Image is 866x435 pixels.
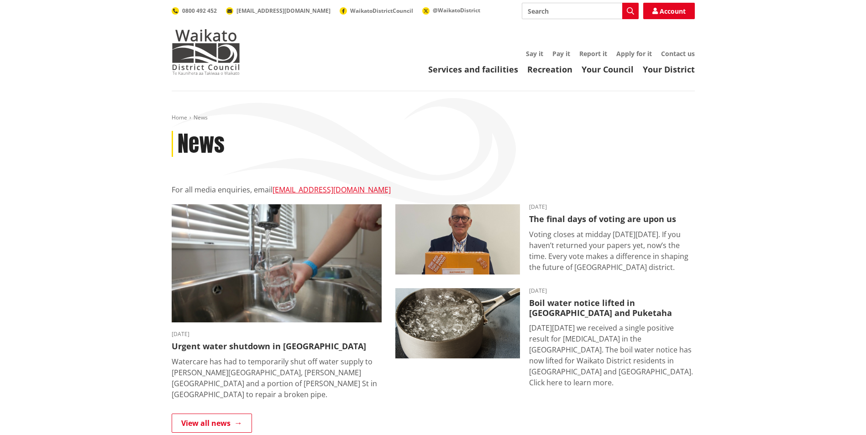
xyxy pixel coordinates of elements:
[428,64,518,75] a: Services and facilities
[422,6,480,14] a: @WaikatoDistrict
[340,7,413,15] a: WaikatoDistrictCouncil
[172,356,382,400] p: Watercare has had to temporarily shut off water supply to [PERSON_NAME][GEOGRAPHIC_DATA], [PERSON...
[226,7,331,15] a: [EMAIL_ADDRESS][DOMAIN_NAME]
[172,342,382,352] h3: Urgent water shutdown in [GEOGRAPHIC_DATA]
[194,114,208,121] span: News
[529,298,695,318] h3: Boil water notice lifted in [GEOGRAPHIC_DATA] and Puketaha
[582,64,634,75] a: Your Council
[616,49,652,58] a: Apply for it
[236,7,331,15] span: [EMAIL_ADDRESS][DOMAIN_NAME]
[172,114,695,122] nav: breadcrumb
[643,3,695,19] a: Account
[395,288,695,388] a: boil water notice gordonton puketaha [DATE] Boil water notice lifted in [GEOGRAPHIC_DATA] and Puk...
[529,288,695,294] time: [DATE]
[172,414,252,433] a: View all news
[172,204,382,322] img: water image
[178,131,225,157] h1: News
[527,64,572,75] a: Recreation
[172,331,382,337] time: [DATE]
[643,64,695,75] a: Your District
[350,7,413,15] span: WaikatoDistrictCouncil
[522,3,639,19] input: Search input
[182,7,217,15] span: 0800 492 452
[529,214,695,224] h3: The final days of voting are upon us
[552,49,570,58] a: Pay it
[395,288,520,358] img: boil water notice
[529,204,695,210] time: [DATE]
[172,184,695,195] p: For all media enquiries, email
[172,7,217,15] a: 0800 492 452
[433,6,480,14] span: @WaikatoDistrict
[579,49,607,58] a: Report it
[529,322,695,388] p: [DATE][DATE] we received a single positive result for [MEDICAL_DATA] in the [GEOGRAPHIC_DATA]. Th...
[661,49,695,58] a: Contact us
[172,114,187,121] a: Home
[526,49,543,58] a: Say it
[273,185,391,195] a: [EMAIL_ADDRESS][DOMAIN_NAME]
[395,204,695,274] a: [DATE] The final days of voting are upon us Voting closes at midday [DATE][DATE]. If you haven’t ...
[395,204,520,274] img: Craig Hobbs editorial elections
[172,204,382,399] a: [DATE] Urgent water shutdown in [GEOGRAPHIC_DATA] Watercare has had to temporarily shut off water...
[529,229,695,273] p: Voting closes at midday [DATE][DATE]. If you haven’t returned your papers yet, now’s the time. Ev...
[172,29,240,75] img: Waikato District Council - Te Kaunihera aa Takiwaa o Waikato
